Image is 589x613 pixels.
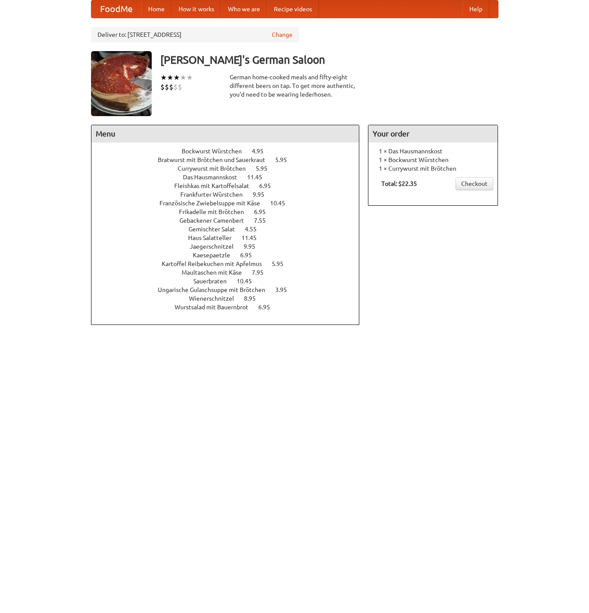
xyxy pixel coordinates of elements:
span: 6.95 [240,252,260,259]
a: Maultaschen mit Käse 7.95 [182,269,280,276]
span: Haus Salatteller [188,234,240,241]
span: Das Hausmannskost [183,174,246,181]
span: 5.95 [256,165,276,172]
a: Change [272,30,293,39]
li: 1 × Currywurst mit Brötchen [373,164,493,173]
li: $ [160,82,165,92]
a: Kaesepaetzle 6.95 [193,252,268,259]
span: 9.95 [253,191,273,198]
a: Recipe videos [267,0,319,18]
a: Gebackener Camenbert 7.55 [179,217,282,224]
span: 6.95 [259,182,280,189]
span: 7.95 [252,269,272,276]
span: Gebackener Camenbert [179,217,253,224]
li: ★ [167,73,173,82]
a: Bockwurst Würstchen 4.95 [182,148,280,155]
span: Frikadelle mit Brötchen [179,208,253,215]
span: Sauerbraten [193,278,235,285]
a: Wurstsalad mit Bauernbrot 6.95 [175,304,286,311]
li: ★ [180,73,186,82]
li: ★ [186,73,193,82]
a: Ungarische Gulaschsuppe mit Brötchen 3.95 [158,286,303,293]
span: 7.55 [254,217,274,224]
span: Kartoffel Reibekuchen mit Apfelmus [162,260,270,267]
h4: Menu [91,125,359,143]
span: Bockwurst Würstchen [182,148,251,155]
span: Wurstsalad mit Bauernbrot [175,304,257,311]
li: ★ [160,73,167,82]
li: $ [169,82,173,92]
b: Total: $22.35 [381,180,417,187]
li: $ [178,82,182,92]
span: 3.95 [275,286,296,293]
span: 4.95 [252,148,272,155]
a: Fleishkas mit Kartoffelsalat 6.95 [174,182,287,189]
span: Wienerschnitzel [189,295,243,302]
span: 8.95 [244,295,264,302]
span: 9.95 [244,243,264,250]
span: Frankfurter Würstchen [180,191,251,198]
a: Französische Zwiebelsuppe mit Käse 10.45 [159,200,301,207]
a: Sauerbraten 10.45 [193,278,268,285]
span: Ungarische Gulaschsuppe mit Brötchen [158,286,274,293]
div: German home-cooked meals and fifty-eight different beers on tap. To get more authentic, you'd nee... [230,73,360,99]
a: Home [141,0,172,18]
span: Bratwurst mit Brötchen und Sauerkraut [158,156,274,163]
span: 6.95 [258,304,279,311]
h4: Your order [368,125,498,143]
a: Checkout [456,177,493,190]
span: 6.95 [254,208,274,215]
span: 5.95 [272,260,292,267]
a: Bratwurst mit Brötchen und Sauerkraut 5.95 [158,156,303,163]
li: $ [165,82,169,92]
span: Currywurst mit Brötchen [178,165,254,172]
span: Fleishkas mit Kartoffelsalat [174,182,258,189]
li: ★ [173,73,180,82]
span: Französische Zwiebelsuppe mit Käse [159,200,269,207]
a: Haus Salatteller 11.45 [188,234,273,241]
a: Jaegerschnitzel 9.95 [190,243,271,250]
a: Frankfurter Würstchen 9.95 [180,191,280,198]
span: 10.45 [270,200,294,207]
li: $ [173,82,178,92]
span: Kaesepaetzle [193,252,239,259]
a: Kartoffel Reibekuchen mit Apfelmus 5.95 [162,260,299,267]
a: Frikadelle mit Brötchen 6.95 [179,208,282,215]
span: 10.45 [237,278,260,285]
span: 11.45 [241,234,265,241]
a: Help [462,0,489,18]
div: Deliver to: [STREET_ADDRESS] [91,27,299,42]
span: 11.45 [247,174,271,181]
li: 1 × Bockwurst Würstchen [373,156,493,164]
a: How it works [172,0,221,18]
a: FoodMe [91,0,141,18]
span: Maultaschen mit Käse [182,269,251,276]
span: Jaegerschnitzel [190,243,242,250]
h3: [PERSON_NAME]'s German Saloon [160,51,498,68]
a: Gemischter Salat 4.55 [189,226,273,233]
img: angular.jpg [91,51,152,116]
span: Gemischter Salat [189,226,244,233]
a: Wienerschnitzel 8.95 [189,295,272,302]
li: 1 × Das Hausmannskost [373,147,493,156]
a: Currywurst mit Brötchen 5.95 [178,165,283,172]
span: 4.55 [245,226,265,233]
span: 5.95 [275,156,296,163]
a: Das Hausmannskost 11.45 [183,174,278,181]
a: Who we are [221,0,267,18]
